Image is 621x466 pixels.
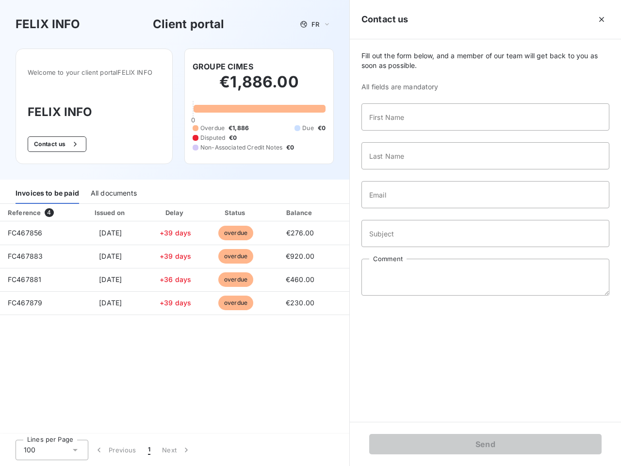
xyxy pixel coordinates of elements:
[286,229,314,237] span: €276.00
[91,183,137,204] div: All documents
[229,124,249,133] span: €1,886
[361,82,609,92] span: All fields are mandatory
[200,133,225,142] span: Disputed
[218,249,253,264] span: overdue
[336,208,385,217] div: PDF
[8,275,41,283] span: FC467881
[88,440,142,460] button: Previous
[311,20,319,28] span: FR
[156,440,197,460] button: Next
[28,136,86,152] button: Contact us
[160,275,191,283] span: +36 days
[286,252,314,260] span: €920.00
[16,183,79,204] div: Invoices to be paid
[148,445,150,455] span: 1
[269,208,332,217] div: Balance
[200,143,282,152] span: Non-Associated Credit Notes
[286,143,294,152] span: €0
[318,124,326,133] span: €0
[160,299,191,307] span: +39 days
[99,299,122,307] span: [DATE]
[361,220,609,247] input: placeholder
[8,252,43,260] span: FC467883
[193,61,253,72] h6: GROUPE CIMES
[369,434,602,454] button: Send
[99,275,122,283] span: [DATE]
[361,13,409,26] h5: Contact us
[28,68,161,76] span: Welcome to your client portal FELIX INFO
[302,124,313,133] span: Due
[24,445,35,455] span: 100
[361,181,609,208] input: placeholder
[191,116,195,124] span: 0
[207,208,265,217] div: Status
[160,229,191,237] span: +39 days
[218,226,253,240] span: overdue
[160,252,191,260] span: +39 days
[361,103,609,131] input: placeholder
[218,296,253,310] span: overdue
[45,208,53,217] span: 4
[77,208,144,217] div: Issued on
[361,51,609,70] span: Fill out the form below, and a member of our team will get back to you as soon as possible.
[99,252,122,260] span: [DATE]
[286,275,314,283] span: €460.00
[148,208,203,217] div: Delay
[16,16,81,33] h3: FELIX INFO
[142,440,156,460] button: 1
[218,272,253,287] span: overdue
[361,142,609,169] input: placeholder
[28,103,161,121] h3: FELIX INFO
[99,229,122,237] span: [DATE]
[229,133,237,142] span: €0
[200,124,225,133] span: Overdue
[193,72,326,101] h2: €1,886.00
[8,299,42,307] span: FC467879
[286,299,314,307] span: €230.00
[8,209,41,216] div: Reference
[8,229,42,237] span: FC467856
[153,16,225,33] h3: Client portal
